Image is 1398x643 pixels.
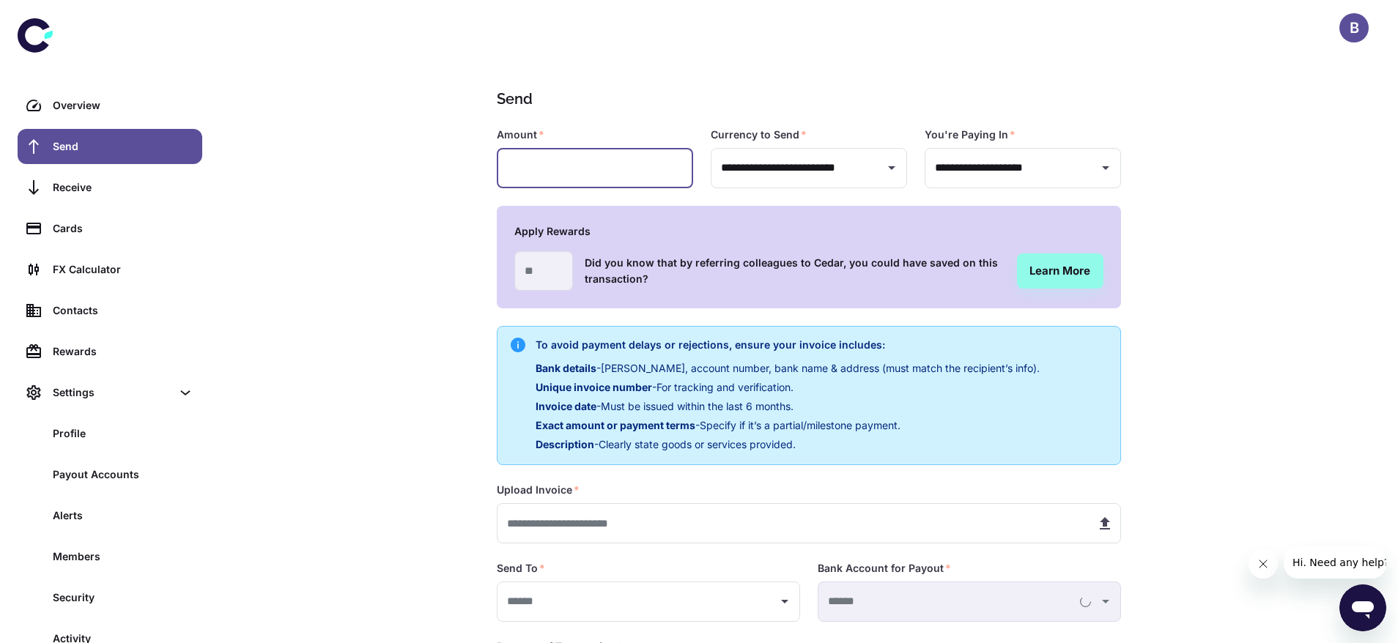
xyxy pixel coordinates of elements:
[536,337,1040,353] h6: To avoid payment delays or rejections, ensure your invoice includes:
[514,223,1103,239] h6: Apply Rewards
[1017,253,1103,289] a: Learn More
[1339,13,1369,42] button: B
[18,211,202,246] a: Cards
[18,457,202,492] a: Payout Accounts
[18,416,202,451] a: Profile
[18,129,202,164] a: Send
[18,375,202,410] div: Settings
[18,580,202,615] a: Security
[536,381,652,393] span: Unique invoice number
[18,88,202,123] a: Overview
[497,483,580,497] label: Upload Invoice
[536,419,695,431] span: Exact amount or payment terms
[536,362,596,374] span: Bank details
[497,561,545,576] label: Send To
[536,360,1040,376] p: - [PERSON_NAME], account number, bank name & address (must match the recipient’s info).
[53,220,193,237] div: Cards
[536,438,594,450] span: Description
[1339,584,1386,631] iframe: Button to launch messaging window
[1249,549,1278,579] iframe: Close message
[497,88,1115,110] h1: Send
[18,539,202,574] a: Members
[53,302,193,319] div: Contacts
[53,343,193,360] div: Rewards
[925,127,1016,142] label: You're Paying In
[18,170,202,205] a: Receive
[536,436,1040,453] p: - Clearly state goods or services provided.
[585,255,1005,287] h6: Did you know that by referring colleagues to Cedar, you could have saved on this transaction?
[53,425,193,442] div: Profile
[53,549,193,565] div: Members
[53,508,193,524] div: Alerts
[818,561,951,576] label: Bank Account for Payout
[53,138,193,155] div: Send
[53,590,193,606] div: Security
[536,379,1040,395] p: - For tracking and verification.
[53,467,193,483] div: Payout Accounts
[1095,157,1116,178] button: Open
[1284,546,1386,579] iframe: Message from company
[18,252,202,287] a: FX Calculator
[774,591,795,612] button: Open
[497,127,544,142] label: Amount
[53,384,171,401] div: Settings
[711,127,807,142] label: Currency to Send
[18,334,202,369] a: Rewards
[536,398,1040,415] p: - Must be issued within the last 6 months.
[18,498,202,533] a: Alerts
[536,400,596,412] span: Invoice date
[9,10,106,22] span: Hi. Need any help?
[18,293,202,328] a: Contacts
[53,179,193,196] div: Receive
[536,417,1040,434] p: - Specify if it’s a partial/milestone payment.
[881,157,902,178] button: Open
[53,97,193,114] div: Overview
[53,261,193,278] div: FX Calculator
